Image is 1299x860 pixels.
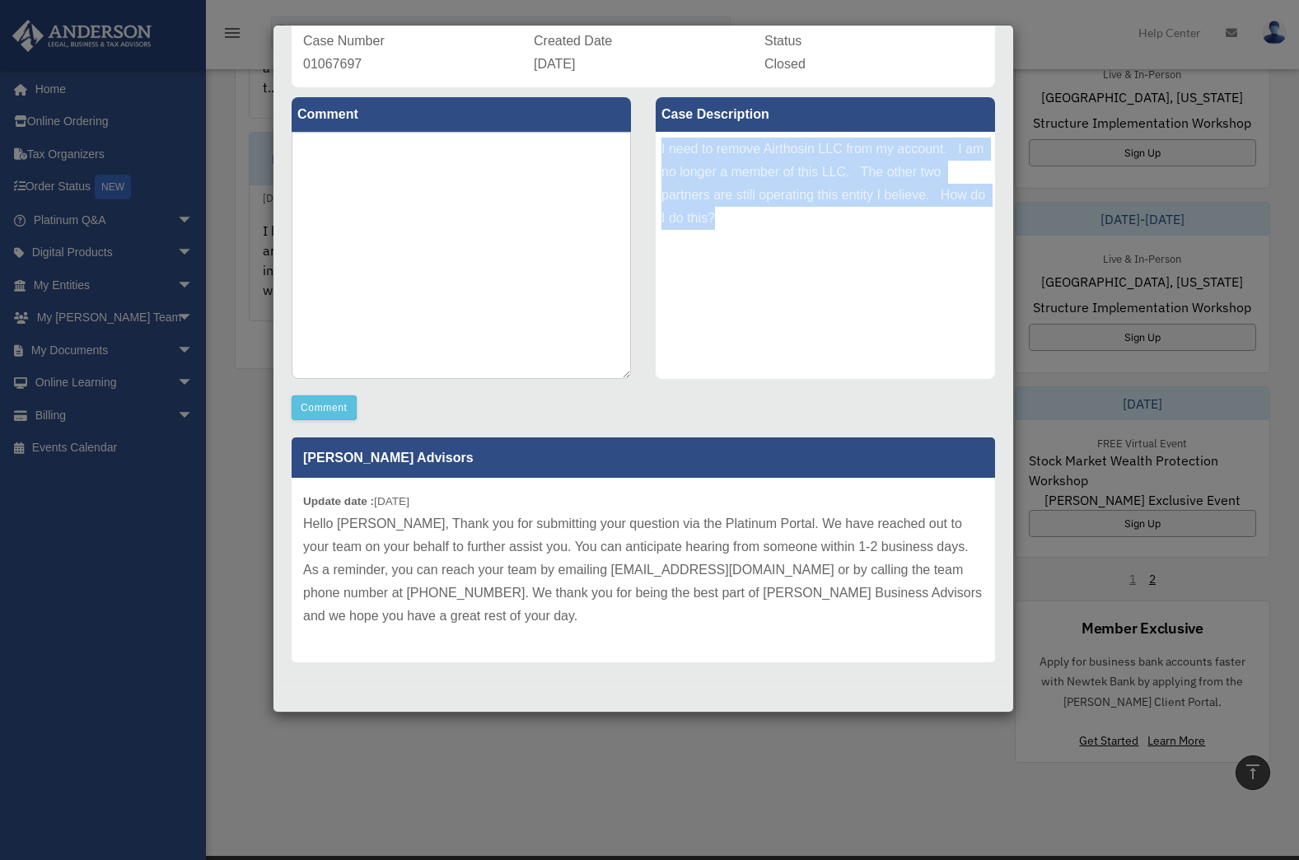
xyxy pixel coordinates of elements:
[764,57,806,71] span: Closed
[303,495,409,507] small: [DATE]
[292,395,357,420] button: Comment
[303,34,385,48] span: Case Number
[656,132,995,379] div: I need to remove Airthosin LLC from my account. I am no longer a member of this LLC. The other tw...
[292,437,995,478] p: [PERSON_NAME] Advisors
[292,97,631,132] label: Comment
[303,57,362,71] span: 01067697
[303,495,374,507] b: Update date :
[656,97,995,132] label: Case Description
[303,512,984,628] p: Hello [PERSON_NAME], Thank you for submitting your question via the Platinum Portal. We have reac...
[764,34,801,48] span: Status
[534,34,612,48] span: Created Date
[534,57,575,71] span: [DATE]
